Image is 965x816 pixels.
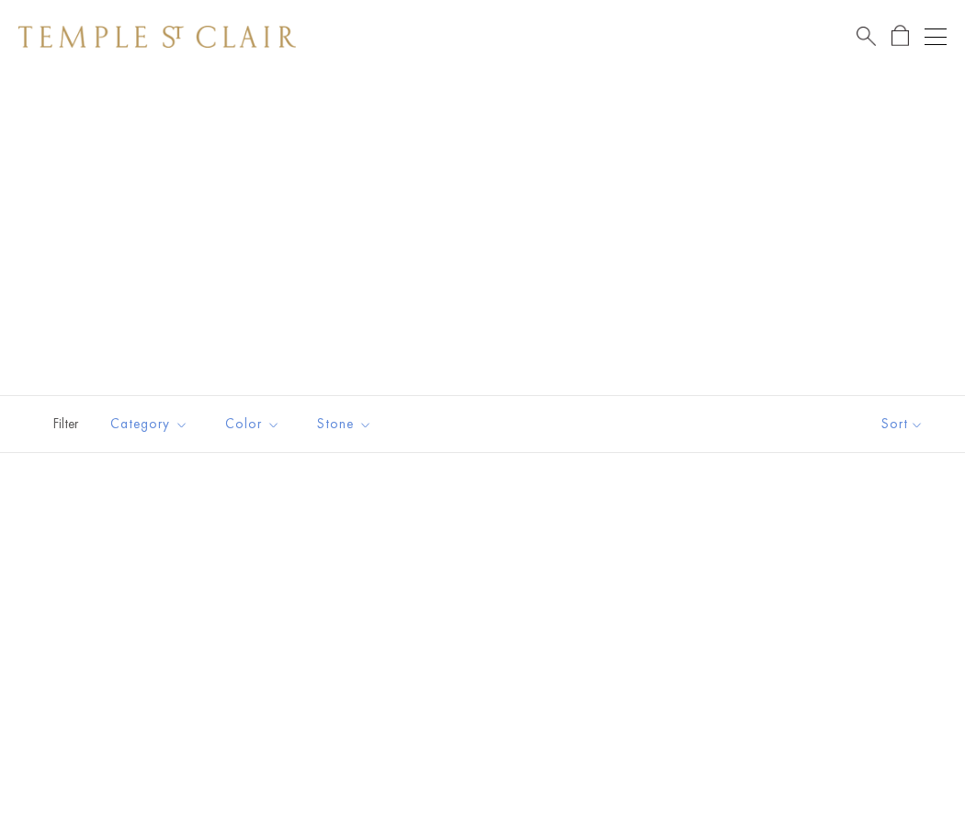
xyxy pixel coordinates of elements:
[840,396,965,452] button: Show sort by
[96,403,202,445] button: Category
[211,403,294,445] button: Color
[857,25,876,48] a: Search
[18,26,296,48] img: Temple St. Clair
[891,25,909,48] a: Open Shopping Bag
[308,413,386,436] span: Stone
[925,26,947,48] button: Open navigation
[101,413,202,436] span: Category
[216,413,294,436] span: Color
[303,403,386,445] button: Stone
